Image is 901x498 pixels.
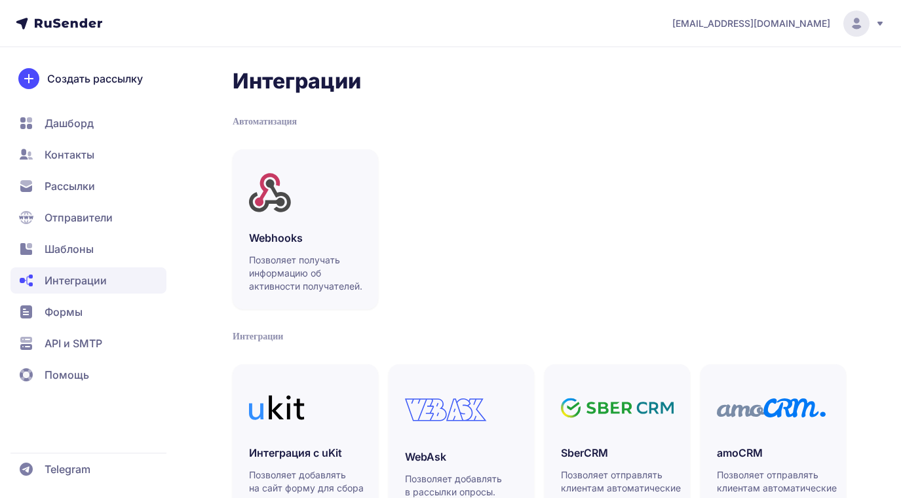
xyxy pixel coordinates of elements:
[233,115,846,128] div: Автоматизация
[249,445,362,461] h3: Интеграция с uKit
[45,147,94,163] span: Контакты
[717,445,830,461] h3: amoCRM
[233,68,846,94] h2: Интеграции
[233,149,378,309] a: WebhooksПозволяет получать информацию об активности получателей.
[249,254,374,293] p: Позволяет получать информацию об активности получателей.
[249,230,362,246] h3: Webhooks
[45,241,94,257] span: Шаблоны
[45,367,89,383] span: Помощь
[10,456,166,482] a: Telegram
[45,115,94,131] span: Дашборд
[47,71,143,86] span: Создать рассылку
[561,445,674,461] h3: SberCRM
[672,17,830,30] span: [EMAIL_ADDRESS][DOMAIN_NAME]
[45,178,95,194] span: Рассылки
[45,304,83,320] span: Формы
[45,273,107,288] span: Интеграции
[405,449,518,465] h3: WebAsk
[45,210,113,225] span: Отправители
[45,461,90,477] span: Telegram
[233,330,846,343] div: Интеграции
[45,335,102,351] span: API и SMTP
